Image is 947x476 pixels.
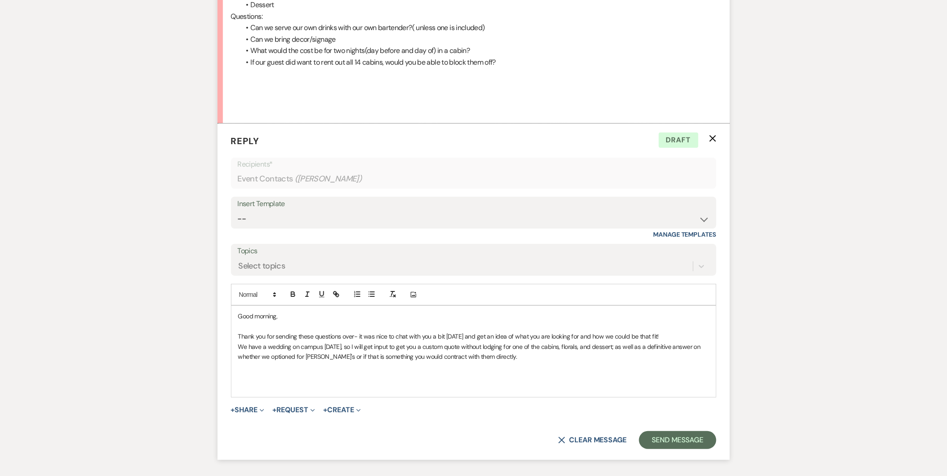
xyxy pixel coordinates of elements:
[659,132,698,148] span: Draft
[238,198,710,211] div: Insert Template
[240,57,716,68] li: If our guest did want to rent out all 14 cabins, would you be able to block them off?
[238,311,709,321] p: Good morning,
[231,406,235,414] span: +
[323,406,327,414] span: +
[240,22,716,34] li: Can we serve our own drinks with our own bartender?( unless one is included)
[231,406,265,414] button: Share
[654,230,716,238] a: Manage Templates
[240,34,716,45] li: Can we bring decor/signage
[231,11,716,22] p: Questions:
[558,436,627,444] button: Clear message
[240,45,716,57] li: What would the cost be for two nights(day before and day of) in a cabin?
[272,406,276,414] span: +
[639,431,716,449] button: Send Message
[238,170,710,188] div: Event Contacts
[238,342,709,362] p: We have a wedding on campus [DATE], so I will get input to get you a custom quote without lodging...
[323,406,360,414] button: Create
[231,135,260,147] span: Reply
[272,406,315,414] button: Request
[238,245,710,258] label: Topics
[295,173,362,185] span: ( [PERSON_NAME] )
[238,159,710,170] p: Recipients*
[238,331,709,341] p: Thank you for sending these questions over- it was nice to chat with you a bit [DATE] and get an ...
[239,260,285,273] div: Select topics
